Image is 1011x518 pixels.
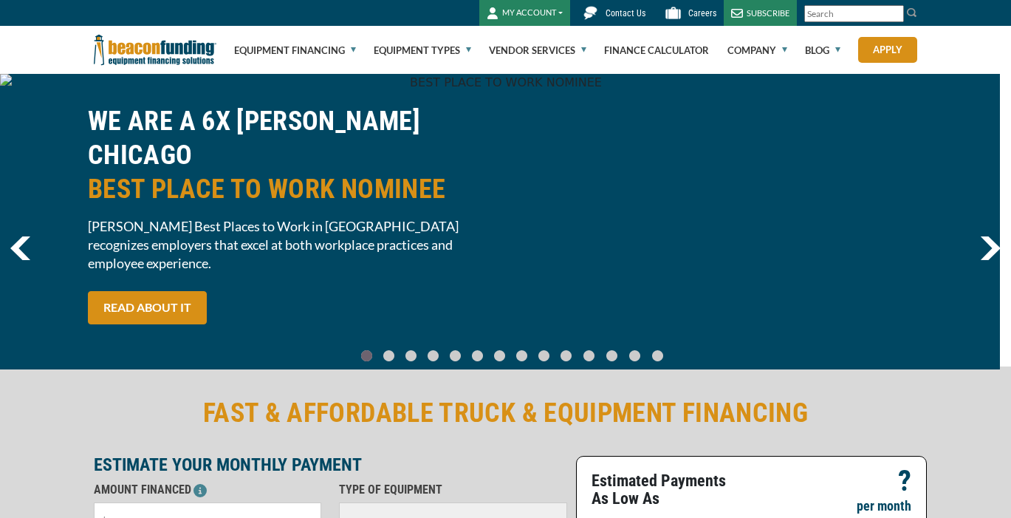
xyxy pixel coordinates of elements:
span: Careers [688,8,716,18]
a: Apply [858,37,917,63]
a: Company [727,27,787,74]
a: Go To Slide 11 [603,350,621,362]
a: Blog [805,27,840,74]
a: Finance Calculator [604,27,709,74]
input: Search [804,5,904,22]
a: next [980,236,1001,260]
p: ? [898,472,911,490]
a: Go To Slide 2 [402,350,420,362]
a: Vendor Services [489,27,586,74]
a: Equipment Types [374,27,471,74]
a: previous [10,236,30,260]
img: Right Navigator [980,236,1001,260]
span: BEST PLACE TO WORK NOMINEE [88,172,491,206]
span: [PERSON_NAME] Best Places to Work in [GEOGRAPHIC_DATA] recognizes employers that excel at both wo... [88,217,491,273]
img: Beacon Funding Corporation logo [94,26,216,74]
a: Go To Slide 10 [580,350,598,362]
p: TYPE OF EQUIPMENT [339,481,567,499]
a: Go To Slide 0 [358,350,376,362]
img: Search [906,7,918,18]
p: ESTIMATE YOUR MONTHLY PAYMENT [94,456,567,474]
a: Go To Slide 7 [513,350,531,362]
p: Estimated Payments As Low As [592,472,743,508]
h2: WE ARE A 6X [PERSON_NAME] CHICAGO [88,104,491,206]
a: Go To Slide 12 [626,350,644,362]
a: Go To Slide 1 [380,350,398,362]
a: Clear search text [888,8,900,20]
a: Equipment Financing [234,27,356,74]
a: Go To Slide 9 [558,350,575,362]
a: Go To Slide 13 [648,350,667,362]
a: Go To Slide 4 [447,350,465,362]
a: READ ABOUT IT [88,291,207,324]
p: AMOUNT FINANCED [94,481,322,499]
p: per month [857,497,911,515]
a: Go To Slide 6 [491,350,509,362]
a: Go To Slide 8 [535,350,553,362]
img: Left Navigator [10,236,30,260]
a: Go To Slide 3 [425,350,442,362]
span: Contact Us [606,8,645,18]
a: Go To Slide 5 [469,350,487,362]
h2: FAST & AFFORDABLE TRUCK & EQUIPMENT FINANCING [94,396,918,430]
